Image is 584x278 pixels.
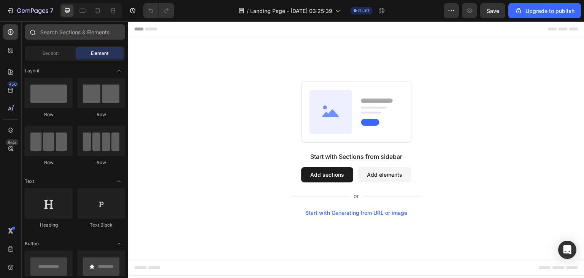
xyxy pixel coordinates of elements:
[143,3,174,18] div: Undo/Redo
[3,3,57,18] button: 7
[173,146,225,161] button: Add sections
[558,241,576,259] div: Open Intercom Messenger
[182,131,274,140] div: Start with Sections from sidebar
[247,7,249,15] span: /
[91,50,108,57] span: Element
[25,67,40,74] span: Layout
[6,139,18,145] div: Beta
[25,159,73,166] div: Row
[515,7,574,15] div: Upgrade to publish
[77,111,125,118] div: Row
[177,189,279,195] div: Start with Generating from URL or image
[77,222,125,228] div: Text Block
[508,3,581,18] button: Upgrade to publish
[7,81,18,87] div: 450
[50,6,53,15] p: 7
[487,8,499,14] span: Save
[250,7,332,15] span: Landing Page - [DATE] 03:25:39
[25,178,34,185] span: Text
[25,240,39,247] span: Button
[25,24,125,40] input: Search Sections & Elements
[358,7,370,14] span: Draft
[480,3,505,18] button: Save
[113,238,125,250] span: Toggle open
[128,21,584,278] iframe: Design area
[42,50,59,57] span: Section
[113,175,125,187] span: Toggle open
[77,159,125,166] div: Row
[25,111,73,118] div: Row
[113,65,125,77] span: Toggle open
[25,222,73,228] div: Heading
[230,146,283,161] button: Add elements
